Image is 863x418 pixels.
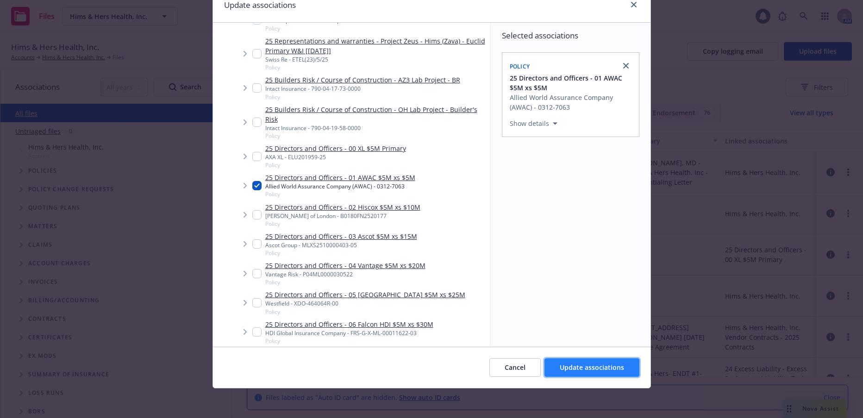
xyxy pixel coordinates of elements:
[265,337,433,345] span: Policy
[265,182,415,190] div: Allied World Assurance Company (AWAC) - 0312-7063
[265,270,425,278] div: Vantage Risk - P04ML0000030522
[510,62,530,70] span: Policy
[265,124,487,132] div: Intact Insurance - 790-04-19-58-0000
[510,73,633,93] button: 25 Directors and Officers - 01 AWAC $5M xs $5M
[489,358,541,377] button: Cancel
[265,299,465,307] div: Westfield - XDO-464064R-00
[510,93,633,112] div: Allied World Assurance Company (AWAC) - 0312-7063
[265,220,420,228] span: Policy
[502,30,639,41] span: Selected associations
[265,308,465,316] span: Policy
[265,161,406,169] span: Policy
[265,202,420,212] a: 25 Directors and Officers - 02 Hiscox $5M xs $10M
[265,231,417,241] a: 25 Directors and Officers - 03 Ascot $5M xs $15M
[265,190,415,198] span: Policy
[265,212,420,220] div: [PERSON_NAME] of London - B0180FN2520177
[265,143,406,153] a: 25 Directors and Officers - 00 XL $5M Primary
[265,290,465,299] a: 25 Directors and Officers - 05 [GEOGRAPHIC_DATA] $5M xs $25M
[265,75,460,85] a: 25 Builders Risk / Course of Construction - AZ3 Lab Project - BR
[265,278,425,286] span: Policy
[265,36,487,56] a: 25 Representations and warranties - Project Zeus - Hims (Zava) - Euclid Primary W&I [[DATE]]
[620,60,632,71] a: close
[506,118,561,129] button: Show details
[265,241,417,249] div: Ascot Group - MLXS2510000403-05
[265,132,487,140] span: Policy
[265,93,460,101] span: Policy
[265,25,389,32] span: Policy
[265,85,460,93] div: Intact Insurance - 790-04-17-73-0000
[265,319,433,329] a: 25 Directors and Officers - 06 Falcon HDI $5M xs $30M
[265,56,487,63] div: Swiss Re - ETEL(23)/5/25
[560,363,624,372] span: Update associations
[505,363,525,372] span: Cancel
[265,329,433,337] div: HDI Global Insurance Company - FRS-G-X-ML-00011622-03
[265,63,487,71] span: Policy
[265,105,487,124] a: 25 Builders Risk / Course of Construction - OH Lab Project - Builder's Risk
[265,249,417,257] span: Policy
[544,358,639,377] button: Update associations
[265,173,415,182] a: 25 Directors and Officers - 01 AWAC $5M xs $5M
[265,261,425,270] a: 25 Directors and Officers - 04 Vantage $5M xs $20M
[265,153,406,161] div: AXA XL - ELU201959-25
